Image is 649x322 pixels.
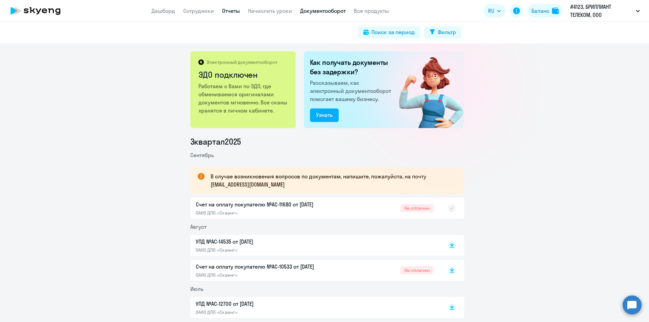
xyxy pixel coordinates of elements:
[248,7,292,14] a: Начислить уроки
[190,136,464,147] li: 3 квартал 2025
[527,4,563,18] button: Балансbalance
[438,28,456,36] div: Фильтр
[567,3,643,19] button: #4123, БРИЛЛИАНТ ТЕЛЕКОМ, ООО
[310,58,394,77] h2: Как получать документы без задержки?
[198,82,289,115] p: Работаем с Вами по ЭДО, где обмениваемся оригиналами документов мгновенно. Все сканы хранятся в л...
[531,7,549,15] div: Баланс
[211,172,452,189] p: В случае возникновения вопросов по документам, напишите, пожалуйста, на почту [EMAIL_ADDRESS][DOM...
[196,263,434,278] a: Счет на оплату покупателю №AC-10533 от [DATE]ОАНО ДПО «Скаенг»Не оплачен
[207,59,278,65] p: Электронный документооборот
[300,7,346,14] a: Документооборот
[400,266,434,274] span: Не оплачен
[196,263,338,271] p: Счет на оплату покупателю №AC-10533 от [DATE]
[488,7,494,15] span: RU
[198,69,289,80] h2: ЭДО подключен
[196,300,434,315] a: УПД №AC-12700 от [DATE]ОАНО ДПО «Скаенг»
[424,26,461,39] button: Фильтр
[354,7,389,14] a: Все продукты
[358,26,420,39] button: Поиск за период
[371,28,415,36] div: Поиск за период
[222,7,240,14] a: Отчеты
[190,223,207,230] span: Август
[316,111,333,119] div: Узнать
[196,238,434,253] a: УПД №AC-14535 от [DATE]ОАНО ДПО «Скаенг»
[196,272,338,278] p: ОАНО ДПО «Скаенг»
[196,309,338,315] p: ОАНО ДПО «Скаенг»
[196,238,338,246] p: УПД №AC-14535 от [DATE]
[183,7,214,14] a: Сотрудники
[570,3,633,19] p: #4123, БРИЛЛИАНТ ТЕЛЕКОМ, ООО
[483,4,506,18] button: RU
[151,7,175,14] a: Дашборд
[552,7,559,14] img: balance
[196,300,338,308] p: УПД №AC-12700 от [DATE]
[310,108,339,122] button: Узнать
[190,152,214,158] span: Сентябрь
[310,79,394,103] p: Рассказываем, как электронный документооборот помогает вашему бизнесу.
[190,286,203,292] span: Июль
[196,247,338,253] p: ОАНО ДПО «Скаенг»
[388,51,464,128] img: connected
